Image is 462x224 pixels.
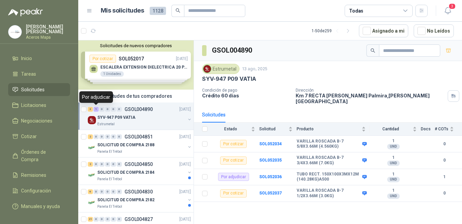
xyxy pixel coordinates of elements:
div: Solicitudes [202,111,226,118]
a: SOL052035 [259,158,282,163]
div: 0 [99,134,104,139]
a: SOL052036 [259,174,282,179]
span: Licitaciones [21,101,46,109]
div: Solicitudes de nuevos compradoresPor cotizarSOL052017[DATE] ESCALERA EXTENSION DIELECTRICA 20 PAS... [78,40,194,90]
span: Remisiones [21,171,46,179]
span: search [370,48,375,53]
div: Estrumetal [202,64,240,74]
b: 1 [370,155,417,161]
span: search [176,8,180,13]
div: UND [387,161,400,166]
a: 3 1 0 0 0 0 GSOL004890[DATE] Company LogoSYV-947 P09 VATIAEstrumetal [88,105,192,127]
span: Cotizar [21,133,37,140]
img: Company Logo [9,25,21,38]
b: VARILLA ROSCADA B-7 3/4X3.66M (7.0KG) [297,155,361,166]
div: 0 [117,134,122,139]
div: 0 [94,134,99,139]
img: Logo peakr [8,8,43,16]
div: UND [387,177,400,182]
span: Manuales y ayuda [21,203,60,210]
img: Company Logo [88,199,96,207]
p: 13 ago, 2025 [242,66,267,72]
p: GSOL004890 [125,107,153,112]
a: Solicitudes [8,83,70,96]
div: 0 [111,134,116,139]
img: Company Logo [203,65,211,73]
div: 0 [94,189,99,194]
p: SYV-947 P09 VATIA [202,75,256,82]
p: Crédito 60 días [202,93,290,98]
div: Por cotizar [220,189,247,198]
div: 1 - 50 de 259 [312,25,353,36]
b: 1 [370,172,417,177]
img: Company Logo [88,171,96,179]
div: 0 [105,107,110,112]
div: 0 [94,217,99,222]
div: 0 [105,162,110,167]
th: # COTs [435,123,462,136]
p: Estrumetal [97,122,115,127]
p: GSOL004851 [125,134,153,139]
a: SOL052037 [259,191,282,195]
p: SYV-947 P09 VATIA [97,114,135,121]
span: Cantidad [370,127,411,131]
div: Todas [349,7,363,15]
div: Por cotizar [220,140,247,148]
p: Condición de pago [202,88,290,93]
a: Inicio [8,52,70,65]
div: 0 [105,217,110,222]
a: Licitaciones [8,99,70,112]
span: 3 [448,3,456,10]
div: 0 [99,189,104,194]
p: [DATE] [179,106,191,113]
div: 21 [88,217,93,222]
p: GSOL004827 [125,217,153,222]
button: Solicitudes de nuevos compradores [81,43,191,48]
div: 0 [99,217,104,222]
a: Manuales y ayuda [8,200,70,213]
b: 0 [435,157,454,164]
span: Solicitud [259,127,287,131]
div: 6 [88,189,93,194]
span: Negociaciones [21,117,52,125]
p: [DATE] [179,134,191,140]
span: Órdenes de Compra [21,148,64,163]
div: 1 [94,107,99,112]
button: No Leídos [414,24,454,37]
p: GSOL004850 [125,162,153,167]
b: TUBO RECT. 150X100X3MX12M (140.28KG)A500 [297,172,361,182]
a: SOL052034 [259,142,282,146]
p: SOLICITUD DE COMPRA 2188 [97,142,154,148]
span: Estado [212,127,250,131]
h1: Mis solicitudes [101,6,144,16]
div: Por cotizar [220,156,247,165]
b: 1 [435,174,454,180]
p: [DATE] [179,189,191,195]
div: 2 [88,162,93,167]
a: Negociaciones [8,114,70,127]
th: Solicitud [259,123,297,136]
p: SOLICITUD DE COMPRA 2184 [97,169,154,176]
div: Por adjudicar [218,173,249,181]
p: Panela El Trébol [97,176,122,182]
div: 3 [88,107,93,112]
div: 0 [111,107,116,112]
button: Asignado a mi [359,24,408,37]
div: UND [387,193,400,199]
p: Km 7 RECTA [PERSON_NAME] Palmira , [PERSON_NAME][GEOGRAPHIC_DATA] [296,93,445,104]
a: Remisiones [8,169,70,182]
img: Company Logo [88,116,96,124]
a: Cotizar [8,130,70,143]
div: UND [387,144,400,149]
b: 1 [370,138,417,144]
th: Cantidad [370,123,421,136]
span: Configuración [21,187,51,194]
p: [PERSON_NAME] [PERSON_NAME] [26,24,70,34]
p: [DATE] [179,161,191,168]
b: 0 [435,190,454,197]
div: Solicitudes de tus compradores [78,90,194,102]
